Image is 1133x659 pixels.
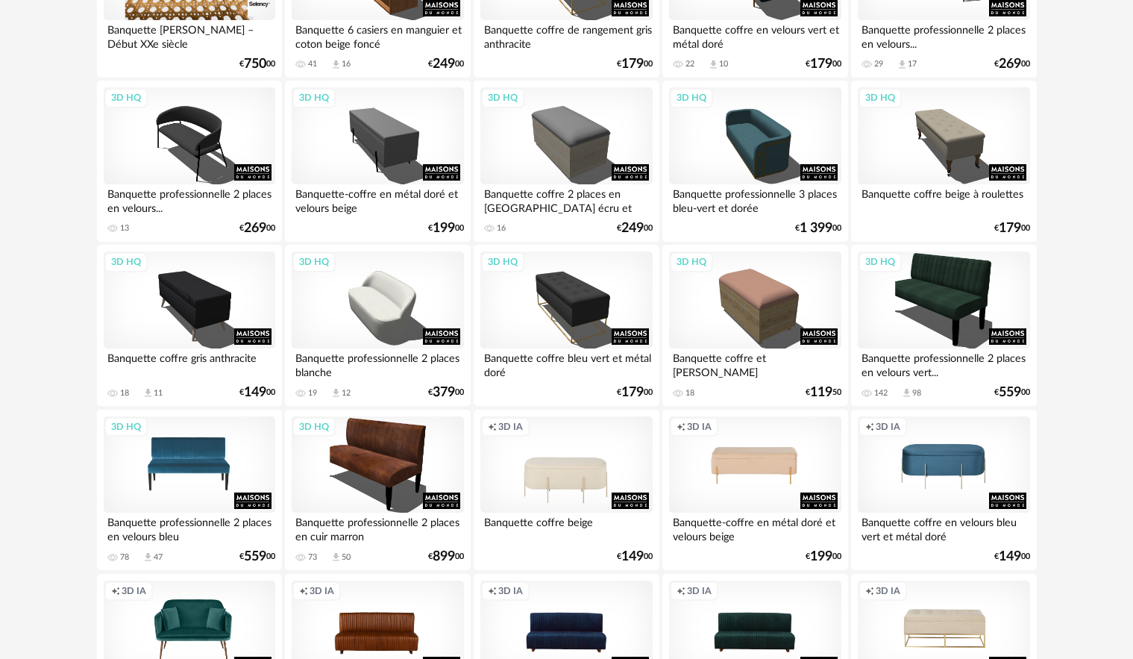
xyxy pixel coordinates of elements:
div: Banquette professionnelle 2 places en velours vert... [858,349,1029,378]
div: 10 [719,59,728,69]
div: € 00 [428,387,464,398]
span: 750 [244,59,266,69]
span: 899 [433,552,455,562]
span: 3D IA [876,421,900,433]
a: 3D HQ Banquette professionnelle 2 places en velours vert... 142 Download icon 98 €55900 [851,245,1036,406]
span: 559 [244,552,266,562]
div: € 00 [617,387,653,398]
a: 3D HQ Banquette-coffre en métal doré et velours beige €19900 [285,81,470,242]
div: € 00 [239,59,275,69]
span: Creation icon [111,585,120,597]
a: 3D HQ Banquette professionnelle 2 places en velours bleu 78 Download icon 47 €55900 [97,410,282,571]
span: 3D IA [122,585,146,597]
span: 249 [621,223,644,234]
div: 3D HQ [859,88,902,107]
span: 3D IA [310,585,334,597]
div: 18 [120,388,129,399]
div: Banquette professionnelle 2 places en velours... [104,184,275,214]
span: 119 [810,387,832,398]
span: 269 [999,59,1021,69]
div: 73 [308,552,317,563]
a: 3D HQ Banquette coffre bleu vert et métal doré €17900 [474,245,659,406]
span: 3D IA [498,421,523,433]
div: € 00 [806,59,841,69]
div: 19 [308,388,317,399]
span: Download icon [330,59,342,70]
div: 12 [342,388,351,399]
div: 3D HQ [104,88,148,107]
span: Download icon [330,387,342,399]
span: Download icon [142,387,154,399]
div: € 00 [239,387,275,398]
a: 3D HQ Banquette coffre beige à roulettes €17900 [851,81,1036,242]
div: 3D HQ [670,252,713,272]
span: 249 [433,59,455,69]
div: 98 [912,388,921,399]
span: Download icon [708,59,719,70]
span: 179 [621,59,644,69]
span: 149 [621,552,644,562]
div: 47 [154,552,163,563]
div: 22 [685,59,694,69]
div: € 00 [994,552,1030,562]
div: Banquette professionnelle 2 places en velours... [858,20,1029,50]
div: Banquette coffre de rangement gris anthracite [480,20,652,50]
div: Banquette coffre bleu vert et métal doré [480,349,652,378]
span: 149 [999,552,1021,562]
div: Banquette [PERSON_NAME] – Début XXe siècle [104,20,275,50]
span: 179 [999,223,1021,234]
div: 3D HQ [481,252,524,272]
a: 3D HQ Banquette coffre 2 places en [GEOGRAPHIC_DATA] écru et [GEOGRAPHIC_DATA] 16 €24900 [474,81,659,242]
div: € 00 [428,552,464,562]
span: 179 [621,387,644,398]
div: 13 [120,223,129,234]
span: 269 [244,223,266,234]
div: Banquette coffre gris anthracite [104,349,275,378]
div: 50 [342,552,351,563]
div: 142 [874,388,888,399]
a: 3D HQ Banquette professionnelle 2 places en cuir marron 73 Download icon 50 €89900 [285,410,470,571]
span: 3D IA [687,585,712,597]
div: 78 [120,552,129,563]
span: 179 [810,59,832,69]
div: 3D HQ [292,252,336,272]
div: 3D HQ [670,88,713,107]
div: 29 [874,59,883,69]
span: Download icon [142,552,154,563]
div: € 00 [795,223,841,234]
div: € 00 [617,552,653,562]
div: Banquette professionnelle 2 places en velours bleu [104,513,275,543]
div: 18 [685,388,694,399]
a: Creation icon 3D IA Banquette coffre en velours bleu vert et métal doré €14900 [851,410,1036,571]
div: Banquette coffre 2 places en [GEOGRAPHIC_DATA] écru et [GEOGRAPHIC_DATA] [480,184,652,214]
span: Creation icon [299,585,308,597]
a: 3D HQ Banquette coffre et [PERSON_NAME] 18 €11950 [662,245,847,406]
div: Banquette coffre beige [480,513,652,543]
div: Banquette coffre en velours vert et métal doré [669,20,841,50]
div: 3D HQ [481,88,524,107]
div: Banquette professionnelle 2 places blanche [292,349,463,378]
span: Creation icon [677,421,685,433]
div: 16 [497,223,506,234]
span: 559 [999,387,1021,398]
div: Banquette 6 casiers en manguier et coton beige foncé [292,20,463,50]
div: 3D HQ [104,417,148,437]
span: Creation icon [677,585,685,597]
div: € 00 [239,552,275,562]
div: Banquette coffre et [PERSON_NAME] [669,349,841,378]
span: Creation icon [488,585,497,597]
div: Banquette-coffre en métal doré et velours beige [669,513,841,543]
div: 3D HQ [104,252,148,272]
div: Banquette professionnelle 2 places en cuir marron [292,513,463,543]
span: 1 399 [800,223,832,234]
span: Creation icon [488,421,497,433]
span: 3D IA [876,585,900,597]
span: 199 [810,552,832,562]
div: 11 [154,388,163,399]
div: Banquette-coffre en métal doré et velours beige [292,184,463,214]
div: Banquette coffre en velours bleu vert et métal doré [858,513,1029,543]
div: € 00 [428,223,464,234]
span: 199 [433,223,455,234]
div: € 00 [994,387,1030,398]
span: Download icon [330,552,342,563]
